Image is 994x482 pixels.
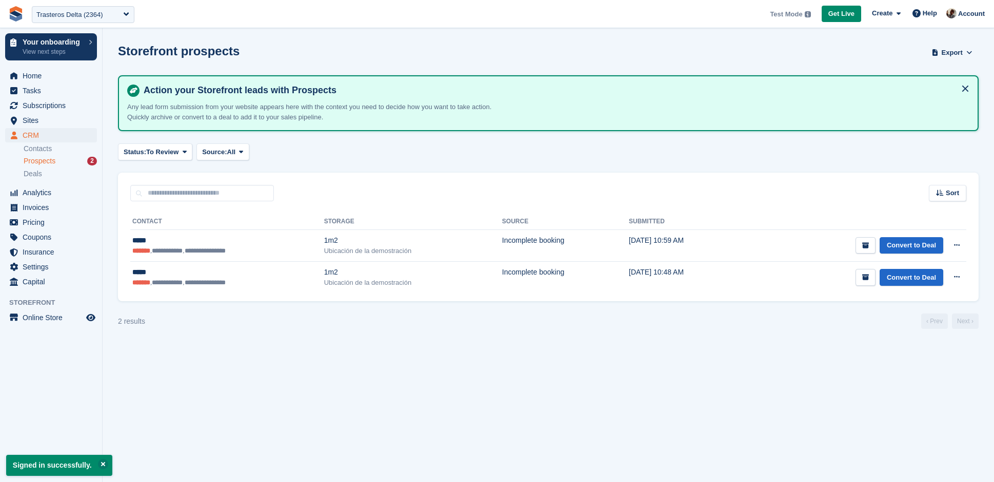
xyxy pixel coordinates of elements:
a: menu [5,310,97,325]
span: Prospects [24,156,55,166]
h4: Action your Storefront leads with Prospects [140,85,969,96]
span: Deals [24,169,42,179]
span: Insurance [23,245,84,259]
th: Submitted [629,214,741,230]
button: Status: To Review [118,143,192,160]
div: 1m2 [324,235,502,246]
p: Any lead form submission from your website appears here with the context you need to decide how y... [127,102,512,122]
span: Home [23,69,84,83]
img: icon-info-grey-7440780725fd019a000dd9b08b2336e03edf1995a4989e88bcd33f0948082b44.svg [805,11,811,17]
a: menu [5,83,97,98]
span: Online Store [23,310,84,325]
img: Patrick Blanc [946,8,957,18]
span: Invoices [23,200,84,215]
span: To Review [146,147,178,157]
a: Contacts [24,144,97,154]
p: Your onboarding [23,38,84,46]
a: menu [5,113,97,128]
a: Next [952,313,979,329]
span: Storefront [9,298,102,308]
td: Incomplete booking [502,262,629,294]
a: Prospects 2 [24,156,97,166]
span: Test Mode [770,9,802,19]
a: menu [5,200,97,215]
span: Account [958,9,985,19]
div: 2 results [118,316,145,327]
h1: Storefront prospects [118,44,240,58]
div: Trasteros Delta (2364) [36,10,103,20]
td: Incomplete booking [502,230,629,262]
a: menu [5,230,97,244]
th: Storage [324,214,502,230]
a: menu [5,260,97,274]
span: Export [942,48,963,58]
button: Export [929,44,975,61]
a: Get Live [822,6,861,23]
a: menu [5,185,97,200]
th: Source [502,214,629,230]
span: Coupons [23,230,84,244]
a: Convert to Deal [880,237,943,254]
span: All [227,147,236,157]
span: CRM [23,128,84,142]
a: Your onboarding View next steps [5,33,97,60]
span: Pricing [23,215,84,229]
a: Preview store [85,311,97,324]
span: Status: [124,147,146,157]
td: [DATE] 10:59 AM [629,230,741,262]
p: Signed in successfully. [6,455,112,476]
span: Create [872,8,892,18]
span: Analytics [23,185,84,200]
button: Source: All [196,143,249,160]
span: Get Live [828,9,854,19]
a: Deals [24,169,97,179]
a: menu [5,215,97,229]
span: Sort [946,188,959,198]
span: Help [923,8,937,18]
p: View next steps [23,47,84,56]
a: Convert to Deal [880,269,943,286]
a: menu [5,245,97,259]
div: Ubicación de la demostración [324,246,502,256]
nav: Page [919,313,981,329]
span: Subscriptions [23,98,84,113]
a: menu [5,98,97,113]
a: menu [5,128,97,142]
span: Tasks [23,83,84,98]
td: [DATE] 10:48 AM [629,262,741,294]
span: Source: [202,147,227,157]
img: stora-icon-8386f47178a22dfd0bd8f6a31ec36ba5ce8667c1dd55bd0f319d3a0aa187defe.svg [8,6,24,22]
span: Settings [23,260,84,274]
a: menu [5,69,97,83]
span: Capital [23,275,84,289]
th: Contact [130,214,324,230]
div: 1m2 [324,267,502,278]
a: Previous [921,313,948,329]
div: Ubicación de la demostración [324,278,502,288]
a: menu [5,275,97,289]
span: Sites [23,113,84,128]
div: 2 [87,157,97,165]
